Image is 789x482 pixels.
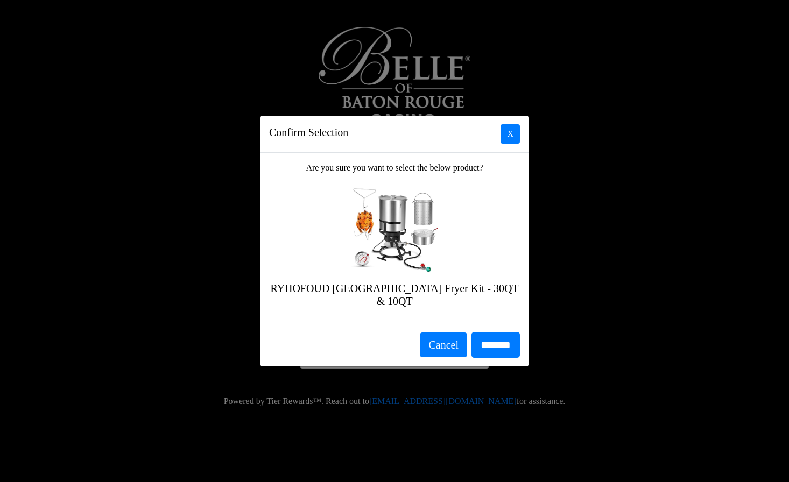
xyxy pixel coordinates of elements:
h5: RYHOFOUD [GEOGRAPHIC_DATA] Fryer Kit - 30QT & 10QT [269,282,520,308]
h5: Confirm Selection [269,124,348,140]
button: Cancel [420,332,467,357]
img: RYHOFOUD Turkey Fryer Kit - 30QT & 10QT [351,187,438,273]
button: Close [501,124,520,144]
div: Are you sure you want to select the below product? [260,153,529,323]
